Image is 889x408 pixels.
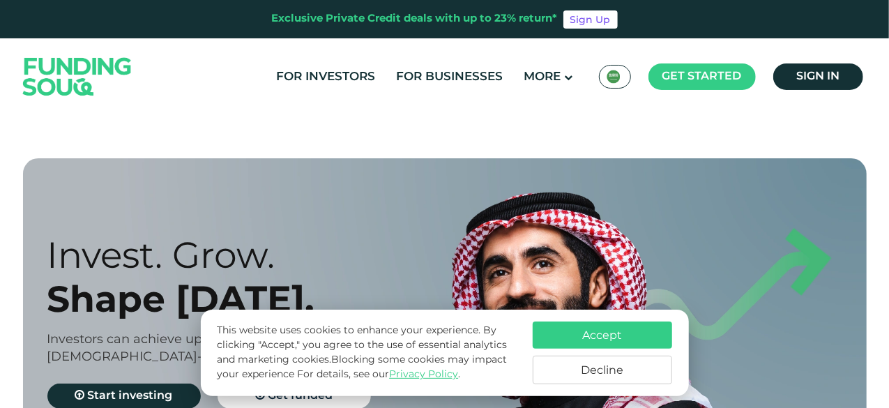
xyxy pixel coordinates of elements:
[773,63,863,90] a: Sign in
[273,66,379,89] a: For Investors
[88,391,173,401] span: Start investing
[47,277,469,321] div: Shape [DATE].
[533,356,672,384] button: Decline
[217,324,518,382] p: This website uses cookies to enhance your experience. By clicking "Accept," you agree to the use ...
[389,370,458,379] a: Privacy Policy
[47,333,219,346] span: Investors can achieve up to
[268,391,333,401] span: Get funded
[533,322,672,349] button: Accept
[217,355,507,379] span: Blocking some cookies may impact your experience
[297,370,460,379] span: For details, see our .
[524,71,561,83] span: More
[272,11,558,27] div: Exclusive Private Credit deals with up to 23% return*
[393,66,507,89] a: For Businesses
[47,233,469,277] div: Invest. Grow.
[9,41,146,112] img: Logo
[607,70,621,84] img: SA Flag
[796,71,839,82] span: Sign in
[662,71,742,82] span: Get started
[563,10,618,29] a: Sign Up
[47,333,342,363] span: by financing [DEMOGRAPHIC_DATA]-compliant businesses.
